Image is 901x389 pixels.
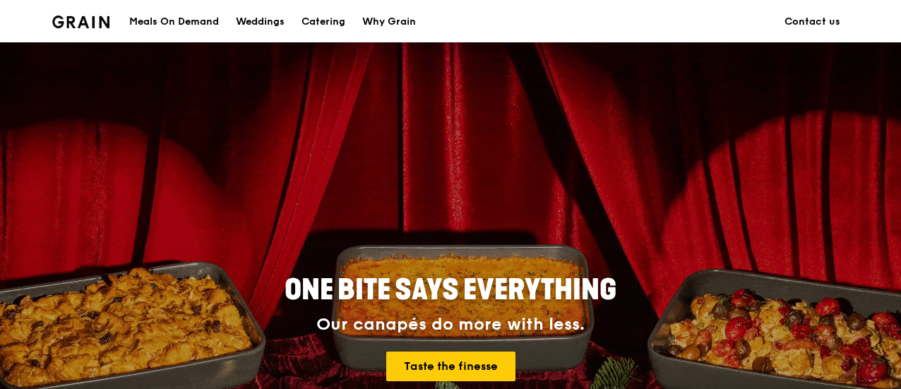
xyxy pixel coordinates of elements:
[52,16,109,28] img: Grain
[354,1,424,43] a: Why Grain
[227,1,293,43] a: Weddings
[285,273,616,307] span: ONE BITE SAYS EVERYTHING
[293,1,354,43] a: Catering
[129,1,219,43] div: Meals On Demand
[196,315,705,335] div: Our canapés do more with less.
[386,352,515,381] a: Taste the finesse
[776,1,849,43] a: Contact us
[302,1,345,43] div: Catering
[236,1,285,43] div: Weddings
[362,1,416,43] div: Why Grain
